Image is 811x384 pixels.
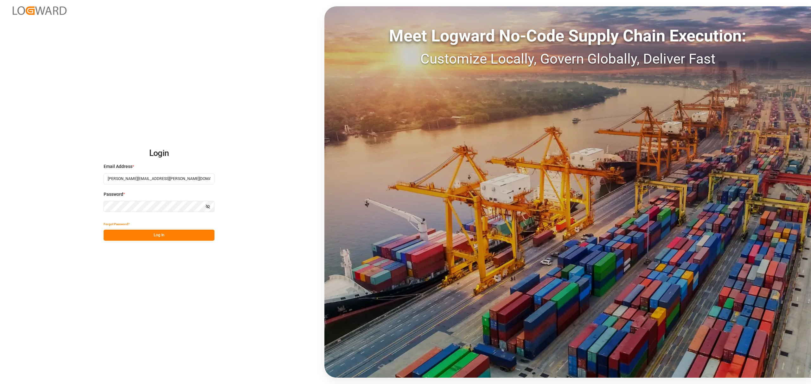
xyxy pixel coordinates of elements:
button: Log In [104,230,214,241]
span: Email Address [104,163,132,170]
span: Password [104,191,123,198]
h2: Login [104,143,214,164]
img: Logward_new_orange.png [13,6,67,15]
div: Customize Locally, Govern Globally, Deliver Fast [324,48,811,69]
button: Forgot Password? [104,219,130,230]
input: Enter your email [104,173,214,184]
div: Meet Logward No-Code Supply Chain Execution: [324,24,811,48]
